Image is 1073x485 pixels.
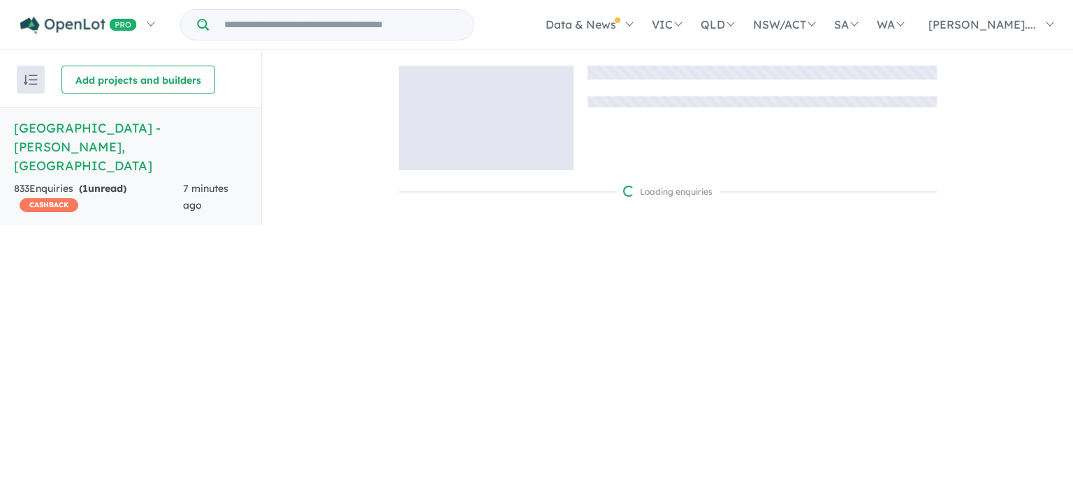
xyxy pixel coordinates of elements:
[14,119,247,175] h5: [GEOGRAPHIC_DATA] - [PERSON_NAME] , [GEOGRAPHIC_DATA]
[14,181,183,214] div: 833 Enquir ies
[20,198,78,212] span: CASHBACK
[623,185,713,199] div: Loading enquiries
[61,66,215,94] button: Add projects and builders
[20,17,137,34] img: Openlot PRO Logo White
[928,17,1036,31] span: [PERSON_NAME]....
[183,182,228,211] span: 7 minutes ago
[79,182,126,195] strong: ( unread)
[24,75,38,85] img: sort.svg
[82,182,88,195] span: 1
[212,10,471,40] input: Try estate name, suburb, builder or developer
